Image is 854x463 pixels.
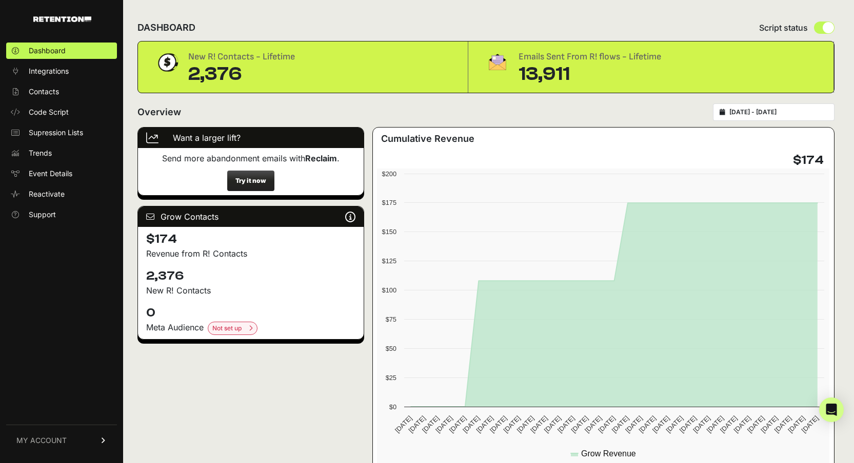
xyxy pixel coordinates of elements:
text: [DATE] [746,414,766,434]
text: [DATE] [732,414,752,434]
text: $25 [386,374,396,382]
a: Reactivate [6,186,117,202]
text: [DATE] [556,414,576,434]
span: Reactivate [29,189,65,199]
a: Trends [6,145,117,161]
text: $100 [382,286,396,294]
strong: Try it now [235,177,266,184]
text: [DATE] [475,414,495,434]
text: [DATE] [543,414,563,434]
a: MY ACCOUNT [6,425,117,456]
a: Supression Lists [6,124,117,141]
span: Event Details [29,169,72,179]
text: [DATE] [434,414,454,434]
strong: Reclaim [305,153,337,163]
text: [DATE] [502,414,522,434]
text: $50 [386,345,396,352]
img: Retention.com [33,16,91,22]
p: Send more abandonment emails with . [146,152,355,164]
h2: DASHBOARD [137,20,195,35]
div: 13,911 [519,64,661,85]
img: dollar-coin-05c43ed7efb7bc0c12610022525b4bbbb207c7efeef5aecc26f025e68dcafac9.png [154,50,180,75]
a: Code Script [6,104,117,120]
text: [DATE] [610,414,630,434]
text: [DATE] [515,414,535,434]
text: [DATE] [583,414,603,434]
text: [DATE] [705,414,725,434]
h3: Cumulative Revenue [381,132,474,146]
div: 2,376 [188,64,295,85]
h4: 0 [146,305,355,321]
text: $125 [382,257,396,265]
text: [DATE] [719,414,739,434]
div: Meta Audience [146,321,355,335]
text: [DATE] [624,414,644,434]
h4: $174 [793,152,824,169]
text: [DATE] [393,414,413,434]
p: Revenue from R! Contacts [146,247,355,260]
a: Support [6,206,117,223]
text: [DATE] [692,414,712,434]
a: Event Details [6,165,117,182]
span: Integrations [29,66,69,76]
text: $75 [386,315,396,323]
text: [DATE] [800,414,820,434]
text: [DATE] [773,414,793,434]
span: Trends [29,148,52,158]
h4: 2,376 [146,268,355,284]
span: Code Script [29,107,69,117]
span: MY ACCOUNT [16,435,67,446]
a: Contacts [6,83,117,100]
div: Want a larger lift? [138,128,364,148]
span: Supression Lists [29,128,83,138]
text: [DATE] [461,414,481,434]
h2: Overview [137,105,181,119]
text: [DATE] [570,414,590,434]
text: [DATE] [678,414,698,434]
div: Open Intercom Messenger [819,397,844,422]
text: [DATE] [407,414,427,434]
text: [DATE] [421,414,441,434]
text: [DATE] [651,414,671,434]
img: fa-envelope-19ae18322b30453b285274b1b8af3d052b27d846a4fbe8435d1a52b978f639a2.png [485,50,510,74]
a: Integrations [6,63,117,79]
span: Contacts [29,87,59,97]
span: Script status [759,22,808,34]
text: [DATE] [760,414,780,434]
text: [DATE] [787,414,807,434]
text: [DATE] [488,414,508,434]
text: [DATE] [638,414,658,434]
text: [DATE] [597,414,617,434]
div: Grow Contacts [138,206,364,227]
div: New R! Contacts - Lifetime [188,50,295,64]
span: Dashboard [29,46,66,56]
h4: $174 [146,231,355,247]
text: [DATE] [448,414,468,434]
text: $150 [382,228,396,236]
text: $0 [389,403,396,411]
p: New R! Contacts [146,284,355,297]
text: [DATE] [665,414,685,434]
a: Dashboard [6,43,117,59]
text: $200 [382,170,396,178]
div: Emails Sent From R! flows - Lifetime [519,50,661,64]
text: $175 [382,199,396,206]
span: Support [29,209,56,220]
text: Grow Revenue [581,449,636,458]
text: [DATE] [529,414,549,434]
